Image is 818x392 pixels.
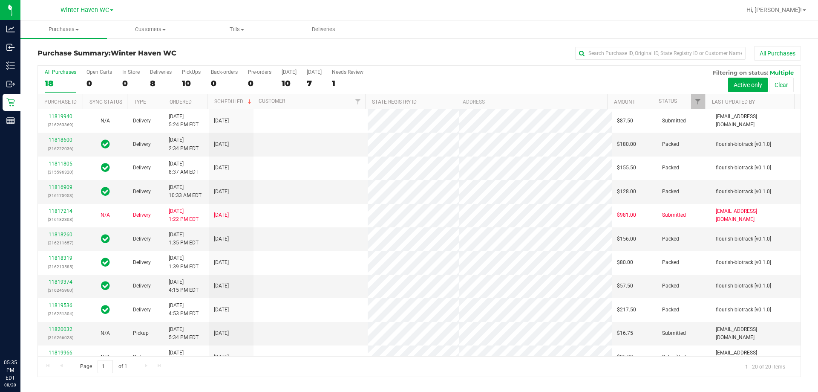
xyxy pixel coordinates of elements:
input: Search Purchase ID, Original ID, State Registry ID or Customer Name... [575,47,746,60]
span: [DATE] 8:37 AM EDT [169,160,199,176]
span: [DATE] [214,117,229,125]
span: $80.00 [617,258,633,267]
span: Delivery [133,235,151,243]
div: 0 [122,78,140,88]
div: In Store [122,69,140,75]
div: All Purchases [45,69,76,75]
button: Active only [728,78,768,92]
span: In Sync [101,233,110,245]
span: $128.00 [617,188,636,196]
p: (315596320) [43,168,78,176]
span: Winter Haven WC [60,6,109,14]
span: Not Applicable [101,354,110,360]
a: Scheduled [214,99,253,105]
iframe: Resource center [9,324,34,349]
span: [DATE] [214,211,229,219]
p: (316222036) [43,145,78,153]
p: (316263369) [43,121,78,129]
span: Winter Haven WC [111,49,176,57]
a: 11820032 [49,326,72,332]
span: Packed [662,188,679,196]
span: [EMAIL_ADDRESS][DOMAIN_NAME] [716,207,795,224]
span: $155.50 [617,164,636,172]
span: Hi, [PERSON_NAME]! [746,6,802,13]
span: Submitted [662,117,686,125]
span: Purchases [20,26,107,33]
div: 10 [282,78,297,88]
a: 11816909 [49,184,72,190]
inline-svg: Inventory [6,61,15,70]
span: Filtering on status: [713,69,768,76]
span: Packed [662,164,679,172]
div: Deliveries [150,69,172,75]
th: Address [456,94,607,109]
span: In Sync [101,256,110,268]
div: 0 [86,78,112,88]
span: Not Applicable [101,118,110,124]
div: 0 [211,78,238,88]
span: Submitted [662,353,686,361]
a: Tills [194,20,280,38]
span: $25.00 [617,353,633,361]
span: [DATE] 2:34 PM EDT [169,136,199,152]
button: N/A [101,353,110,361]
div: [DATE] [307,69,322,75]
a: 11819940 [49,113,72,119]
span: Delivery [133,282,151,290]
a: Filter [691,94,705,109]
p: (316175953) [43,192,78,200]
span: Deliveries [300,26,347,33]
span: [DATE] 5:34 PM EDT [169,325,199,342]
p: 08/20 [4,382,17,388]
span: Submitted [662,329,686,337]
span: Customers [107,26,193,33]
span: Submitted [662,211,686,219]
a: Customer [259,98,285,104]
div: 10 [182,78,201,88]
span: [DATE] [214,140,229,148]
span: [DATE] 1:22 PM EDT [169,207,199,224]
a: 11819966 [49,350,72,356]
span: [DATE] [214,306,229,314]
a: Filter [351,94,365,109]
span: [DATE] [214,235,229,243]
span: In Sync [101,186,110,197]
a: 11818260 [49,232,72,238]
span: Pickup [133,353,149,361]
span: In Sync [101,162,110,174]
div: Back-orders [211,69,238,75]
span: $16.75 [617,329,633,337]
p: (316266028) [43,334,78,342]
span: flourish-biotrack [v0.1.0] [716,306,771,314]
div: 1 [332,78,363,88]
a: Type [134,99,146,105]
span: [DATE] 10:33 AM EDT [169,183,202,200]
button: N/A [101,329,110,337]
span: [DATE] [214,329,229,337]
span: flourish-biotrack [v0.1.0] [716,282,771,290]
span: [DATE] 1:39 PM EDT [169,254,199,270]
span: Delivery [133,211,151,219]
a: 11811805 [49,161,72,167]
span: In Sync [101,304,110,316]
div: Open Carts [86,69,112,75]
span: [EMAIL_ADDRESS][DOMAIN_NAME] [716,113,795,129]
span: flourish-biotrack [v0.1.0] [716,235,771,243]
span: flourish-biotrack [v0.1.0] [716,164,771,172]
span: [DATE] [214,164,229,172]
p: (316213585) [43,263,78,271]
span: Packed [662,258,679,267]
span: [DATE] 4:15 PM EDT [169,278,199,294]
button: All Purchases [754,46,801,61]
p: (316251304) [43,310,78,318]
a: 11818600 [49,137,72,143]
a: 11818319 [49,255,72,261]
a: State Registry ID [372,99,417,105]
span: Packed [662,140,679,148]
div: Needs Review [332,69,363,75]
span: Delivery [133,117,151,125]
span: [DATE] [214,188,229,196]
span: [DATE] 5:24 PM EDT [169,113,199,129]
span: $57.50 [617,282,633,290]
a: Sync Status [89,99,122,105]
